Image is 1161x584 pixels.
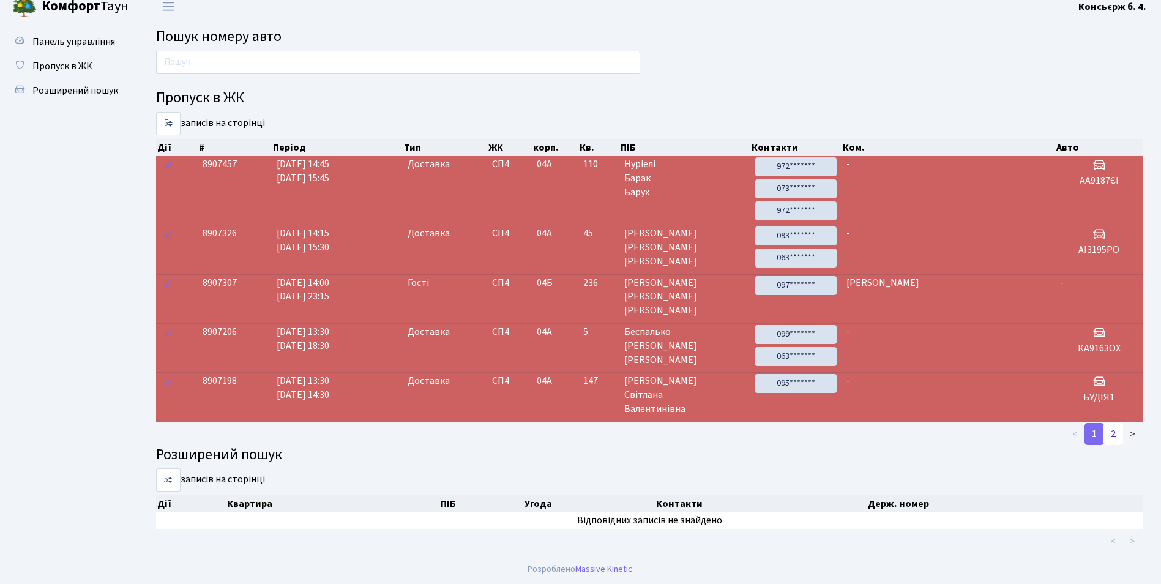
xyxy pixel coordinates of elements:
[6,29,129,54] a: Панель управління
[624,276,745,318] span: [PERSON_NAME] [PERSON_NAME] [PERSON_NAME]
[750,139,842,156] th: Контакти
[156,446,1143,464] h4: Розширений пошук
[1084,423,1104,445] a: 1
[578,139,619,156] th: Кв.
[528,563,634,576] div: Розроблено .
[487,139,532,156] th: ЖК
[624,374,745,416] span: [PERSON_NAME] Світлана Валентинівна
[6,54,129,78] a: Пропуск в ЖК
[846,374,850,387] span: -
[408,157,450,171] span: Доставка
[583,226,614,241] span: 45
[619,139,750,156] th: ПІБ
[203,276,237,290] span: 8907307
[32,35,115,48] span: Панель управління
[537,374,552,387] span: 04А
[161,325,176,344] a: Редагувати
[156,112,181,135] select: записів на сторінці
[575,563,632,575] a: Massive Kinetic
[277,325,329,353] span: [DATE] 13:30 [DATE] 18:30
[1060,392,1138,403] h5: БУДІЯ1
[1122,423,1143,445] a: >
[583,374,614,388] span: 147
[624,226,745,269] span: [PERSON_NAME] [PERSON_NAME] [PERSON_NAME]
[161,157,176,176] a: Редагувати
[277,226,329,254] span: [DATE] 14:15 [DATE] 15:30
[583,157,614,171] span: 110
[655,495,866,512] th: Контакти
[439,495,523,512] th: ПІБ
[1060,244,1138,256] h5: АІ3195РО
[161,374,176,393] a: Редагувати
[583,276,614,290] span: 236
[156,51,640,74] input: Пошук
[492,374,528,388] span: СП4
[492,325,528,339] span: СП4
[537,226,552,240] span: 04А
[277,276,329,304] span: [DATE] 14:00 [DATE] 23:15
[624,157,745,200] span: Нуріелі Барак Барух
[156,495,226,512] th: Дії
[523,495,655,512] th: Угода
[867,495,1152,512] th: Держ. номер
[1060,276,1064,290] span: -
[161,226,176,245] a: Редагувати
[846,157,850,171] span: -
[1060,175,1138,187] h5: АА9187ЄІ
[583,325,614,339] span: 5
[624,325,745,367] span: Беспалько [PERSON_NAME] [PERSON_NAME]
[492,226,528,241] span: СП4
[32,59,92,73] span: Пропуск в ЖК
[203,157,237,171] span: 8907457
[156,26,282,47] span: Пошук номеру авто
[156,512,1143,529] td: Відповідних записів не знайдено
[846,325,850,339] span: -
[842,139,1055,156] th: Ком.
[408,325,450,339] span: Доставка
[156,468,181,492] select: записів на сторінці
[272,139,403,156] th: Період
[537,325,552,339] span: 04А
[203,325,237,339] span: 8907206
[537,157,552,171] span: 04А
[403,139,487,156] th: Тип
[1060,343,1138,354] h5: КА9163ОХ
[492,157,528,171] span: СП4
[203,374,237,387] span: 8907198
[277,374,329,402] span: [DATE] 13:30 [DATE] 14:30
[156,112,265,135] label: записів на сторінці
[1055,139,1143,156] th: Авто
[32,84,118,97] span: Розширений пошук
[1103,423,1123,445] a: 2
[408,374,450,388] span: Доставка
[408,276,429,290] span: Гості
[846,226,850,240] span: -
[408,226,450,241] span: Доставка
[156,468,265,492] label: записів на сторінці
[846,276,919,290] span: [PERSON_NAME]
[537,276,553,290] span: 04Б
[198,139,272,156] th: #
[277,157,329,185] span: [DATE] 14:45 [DATE] 15:45
[6,78,129,103] a: Розширений пошук
[156,89,1143,107] h4: Пропуск в ЖК
[532,139,578,156] th: корп.
[161,276,176,295] a: Редагувати
[203,226,237,240] span: 8907326
[492,276,528,290] span: СП4
[156,139,198,156] th: Дії
[226,495,439,512] th: Квартира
